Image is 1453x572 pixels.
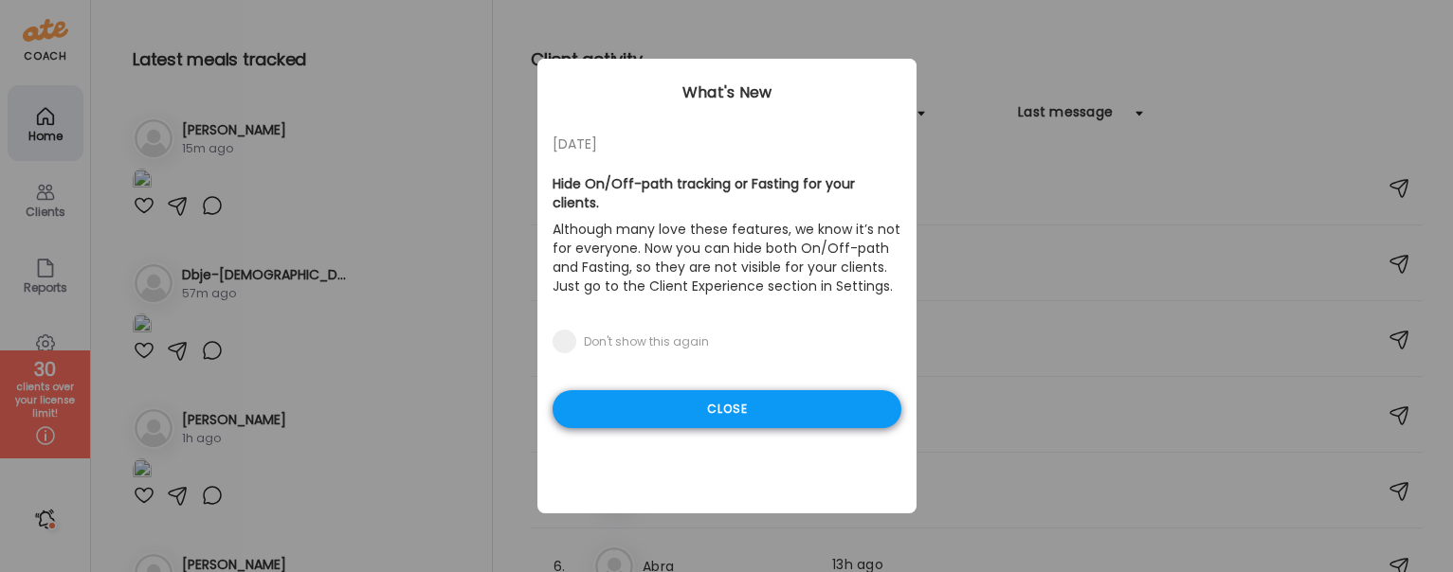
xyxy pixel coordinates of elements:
div: What's New [537,81,917,104]
b: Hide On/Off-path tracking or Fasting for your clients. [553,174,855,212]
p: Although many love these features, we know it’s not for everyone. Now you can hide both On/Off-pa... [553,216,901,299]
div: Close [553,390,901,428]
div: Don't show this again [584,334,709,349]
div: [DATE] [553,133,901,155]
